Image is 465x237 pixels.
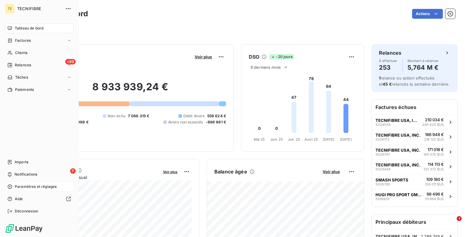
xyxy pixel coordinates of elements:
[376,182,390,186] span: 5026790
[270,137,283,142] tspan: Juin 25
[424,137,444,142] span: 216 125 $US
[15,25,43,31] span: Tableau de bord
[425,196,444,202] span: 111 864 $US
[15,87,34,92] span: Paiements
[457,216,462,221] span: 1
[251,65,281,70] span: 6 derniers mois
[15,159,28,165] span: Imports
[65,59,76,64] span: +99
[269,54,294,60] span: -20 jours
[14,172,37,177] span: Notifications
[383,82,392,87] span: 45 €
[249,53,259,60] h6: DSO
[376,177,408,182] span: SMASH SPORTS
[17,6,62,11] span: TECNIFIBRE
[206,119,226,125] span: -896 981 €
[372,115,457,130] button: TECNIFIBRE USA, INC.5024558210 034 €245 625 $US
[183,113,205,119] span: Débit divers
[372,215,457,229] h6: Principaux débiteurs
[15,62,31,68] span: Relances
[376,162,420,167] span: TECNIFIBRE USA, INC.
[340,137,352,142] tspan: [DATE]
[376,123,391,126] span: 5024558
[108,113,125,119] span: Non-échu
[376,118,420,123] span: TECNIFIBRE USA, INC.
[5,223,43,233] img: Logo LeanPay
[379,59,397,63] span: À effectuer
[15,50,27,56] span: Clients
[372,100,457,115] h6: Factures échues
[425,182,444,187] span: 128 011 $US
[422,122,444,127] span: 245 625 $US
[376,153,390,156] span: 5026797
[372,159,457,174] button: TECNIFIBRE USA, INC.5024444114 113 €133 372 $US
[15,38,31,43] span: Factures
[15,208,38,214] span: Déconnexion
[168,119,203,125] span: Avoirs non associés
[15,184,57,189] span: Paramètres et réglages
[207,113,226,119] span: 559 624 €
[379,49,401,56] h6: Relances
[15,196,23,202] span: Aide
[428,162,444,167] span: 114 113 €
[128,113,149,119] span: 7 086 315 €
[372,144,457,159] button: TECNIFIBRE USA, INC.5026797171 018 €195 070 $US
[376,148,420,153] span: TECNIFIBRE USA, INC.
[195,54,212,59] span: Voir plus
[193,54,214,60] button: Voir plus
[427,147,444,152] span: 171 018 €
[372,130,457,145] button: TECNIFIBRE USA, INC.5026172186 948 €216 125 $US
[35,174,159,181] span: Chiffre d'affaires mensuel
[426,177,444,182] span: 109 180 €
[15,75,28,80] span: Tâches
[423,152,444,157] span: 195 070 $US
[323,169,340,174] span: Voir plus
[376,197,390,201] span: 5019935
[379,76,381,80] span: 1
[376,192,423,197] span: HUGI PRO SPORT GMBH
[70,168,76,174] span: 7
[323,137,335,142] tspan: [DATE]
[423,167,444,172] span: 133 372 $US
[379,63,397,72] h4: 253
[425,117,444,122] span: 210 034 €
[163,170,177,174] span: Voir plus
[321,169,342,174] button: Voir plus
[161,169,179,174] button: Voir plus
[372,189,457,204] button: HUGI PRO SPORT GMBH501993598 496 €111 864 $US
[254,137,265,142] tspan: Mai 25
[304,137,318,142] tspan: Août 25
[407,63,439,72] h4: 5,764 M €
[425,132,444,137] span: 186 948 €
[5,4,15,14] div: TE
[35,81,226,99] h2: 8 933 939,24 €
[288,137,300,142] tspan: Juil. 25
[376,167,391,171] span: 5024444
[444,216,459,231] iframe: Intercom live chat
[214,168,247,175] h6: Balance âgée
[5,194,74,204] a: Aide
[427,192,444,196] span: 98 496 €
[376,133,420,138] span: TECNIFIBRE USA, INC.
[372,174,457,189] button: SMASH SPORTS5026790109 180 €128 011 $US
[407,59,439,63] span: Montant à relancer
[412,9,443,19] button: Actions
[376,138,389,141] span: 5026172
[379,76,450,87] span: relance ou action effectuée et relancés la semaine dernière.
